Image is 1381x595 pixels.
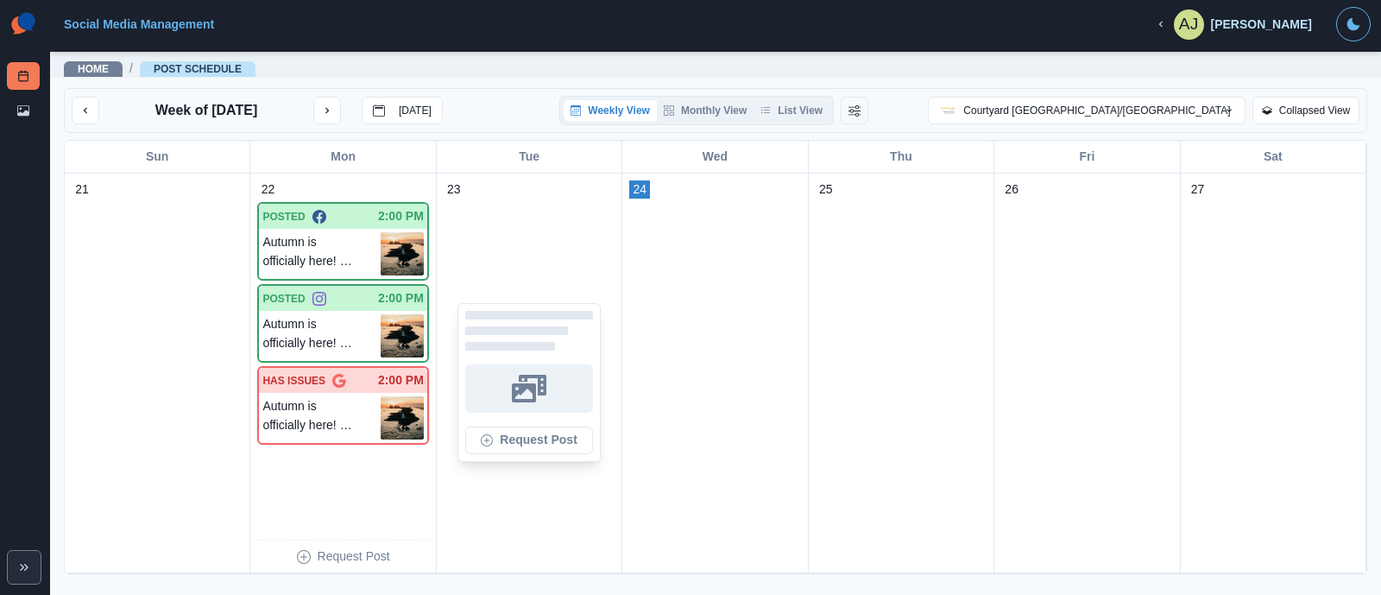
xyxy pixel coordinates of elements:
[819,180,833,199] p: 25
[378,207,424,225] p: 2:00 PM
[378,289,424,307] p: 2:00 PM
[262,314,380,358] p: Autumn is officially here! 🧡 Nassau is a golden paradise year-round. If you're looking for a sign...
[318,548,390,566] p: Request Post
[7,97,40,124] a: Media Library
[994,141,1180,173] div: Fri
[399,104,432,117] p: [DATE]
[1252,97,1359,124] button: Collapsed View
[378,371,424,389] p: 2:00 PM
[154,63,242,75] a: Post Schedule
[437,141,622,173] div: Tue
[1181,141,1366,173] div: Sat
[1191,180,1205,199] p: 27
[754,100,829,121] button: List View
[939,102,956,119] img: 592041627630574
[1005,180,1018,199] p: 26
[313,97,341,124] button: next month
[447,180,461,199] p: 23
[64,60,255,78] nav: breadcrumb
[1179,3,1198,45] div: Alexandra James
[809,141,994,173] div: Thu
[262,373,325,389] p: HAS ISSUES
[129,60,133,78] span: /
[657,100,754,121] button: Monthly View
[362,97,443,124] button: go to today
[622,141,808,173] div: Wed
[7,62,40,90] a: Post Schedule
[928,97,1245,124] button: Courtyard [GEOGRAPHIC_DATA]/[GEOGRAPHIC_DATA]
[72,97,99,124] button: previous month
[841,97,868,124] button: Change View Order
[381,314,424,358] img: omdjel08ubq3eco3dtla
[64,17,214,31] a: Social Media Management
[262,291,305,307] p: POSTED
[262,232,380,275] p: Autumn is officially here! 🧡 Nassau is a golden paradise year-round. If you're looking for a sign...
[250,141,436,173] div: Mon
[65,141,250,173] div: Sun
[78,63,109,75] a: Home
[7,550,41,585] button: Expand
[633,180,646,199] p: 24
[262,180,275,199] p: 22
[1141,7,1326,41] button: [PERSON_NAME]
[1336,7,1371,41] button: Toggle Mode
[381,232,424,275] img: omdjel08ubq3eco3dtla
[155,100,258,121] p: Week of [DATE]
[262,396,380,440] p: Autumn is officially here! 🧡 Nassau is a golden paradise year-round. If you're looking for a sign...
[381,396,424,440] img: omdjel08ubq3eco3dtla
[75,180,89,199] p: 21
[1211,17,1312,32] div: [PERSON_NAME]
[465,427,593,454] button: Request Post
[262,209,305,225] p: POSTED
[564,100,657,121] button: Weekly View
